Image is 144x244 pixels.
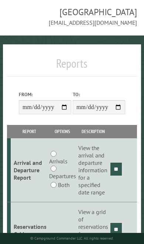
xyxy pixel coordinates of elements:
[49,172,76,180] label: Departures
[58,180,69,189] label: Both
[7,6,137,27] span: [GEOGRAPHIC_DATA] [EMAIL_ADDRESS][DOMAIN_NAME]
[48,125,77,138] th: Options
[73,91,125,98] label: To:
[30,236,114,241] small: © Campground Commander LLC. All rights reserved.
[11,138,48,202] td: Arrival and Departure Report
[77,138,109,202] td: View the arrival and departure information for a specified date range
[19,91,71,98] label: From:
[7,56,137,77] h1: Reports
[49,157,68,166] label: Arrivals
[77,125,109,138] th: Description
[11,125,48,138] th: Report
